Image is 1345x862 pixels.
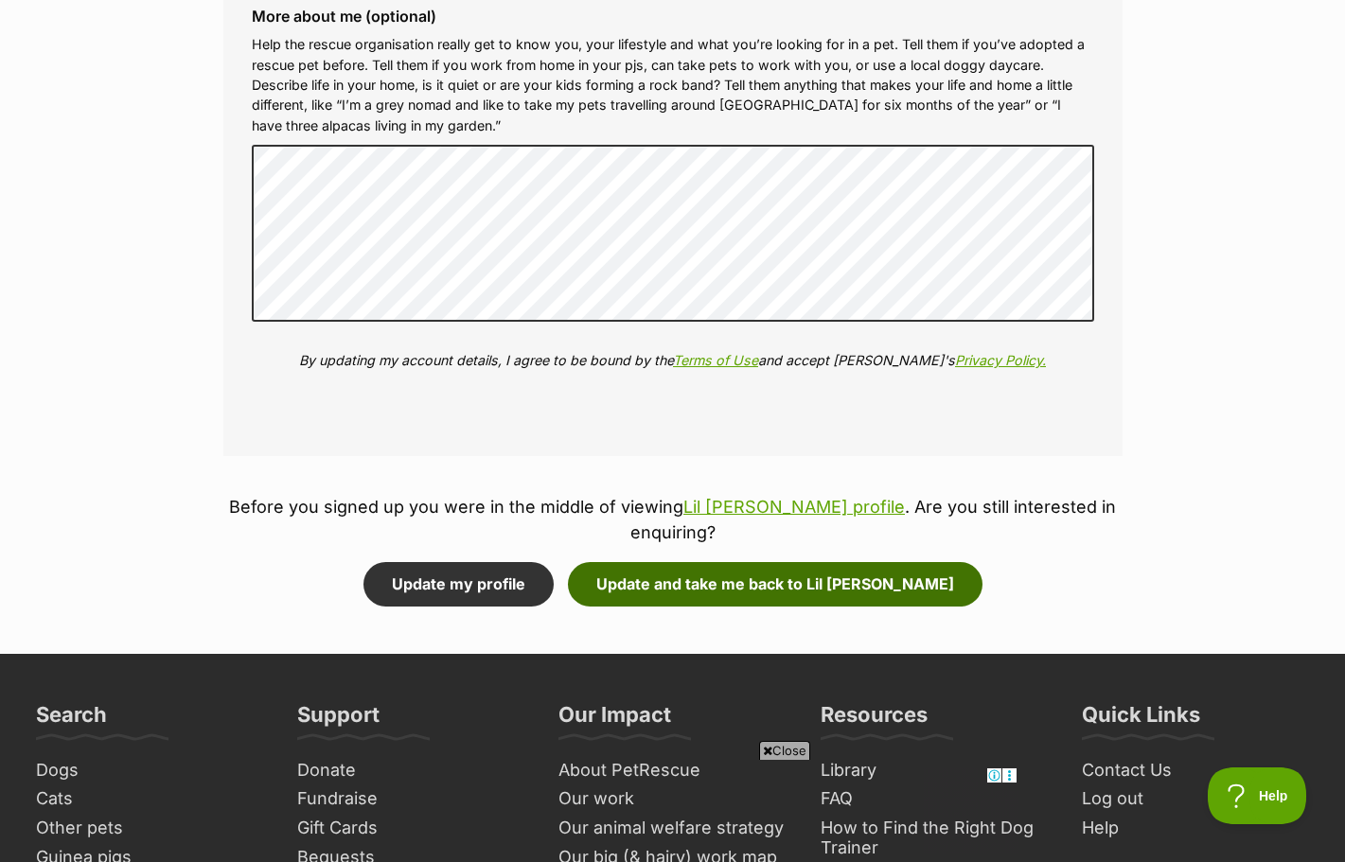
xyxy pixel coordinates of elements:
[28,814,271,843] a: Other pets
[955,352,1046,368] a: Privacy Policy.
[223,494,1123,545] p: Before you signed up you were in the middle of viewing . Are you still interested in enquiring?
[813,756,1055,785] a: Library
[551,756,793,785] a: About PetRescue
[683,497,905,517] a: Lil [PERSON_NAME] profile
[1074,756,1317,785] a: Contact Us
[252,350,1094,370] p: By updating my account details, I agree to be bound by the and accept [PERSON_NAME]'s
[28,784,271,814] a: Cats
[252,8,1094,25] label: More about me (optional)
[328,767,1018,853] iframe: Advertisement
[252,34,1094,135] p: Help the rescue organisation really get to know you, your lifestyle and what you’re looking for i...
[290,784,532,814] a: Fundraise
[568,562,982,606] button: Update and take me back to Lil [PERSON_NAME]
[1082,701,1200,739] h3: Quick Links
[290,814,532,843] a: Gift Cards
[1074,814,1317,843] a: Help
[36,701,107,739] h3: Search
[290,756,532,785] a: Donate
[297,701,380,739] h3: Support
[759,741,810,760] span: Close
[821,701,928,739] h3: Resources
[28,756,271,785] a: Dogs
[558,701,671,739] h3: Our Impact
[1208,767,1307,824] iframe: Help Scout Beacon - Open
[673,352,758,368] a: Terms of Use
[363,562,554,606] button: Update my profile
[1074,784,1317,814] a: Log out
